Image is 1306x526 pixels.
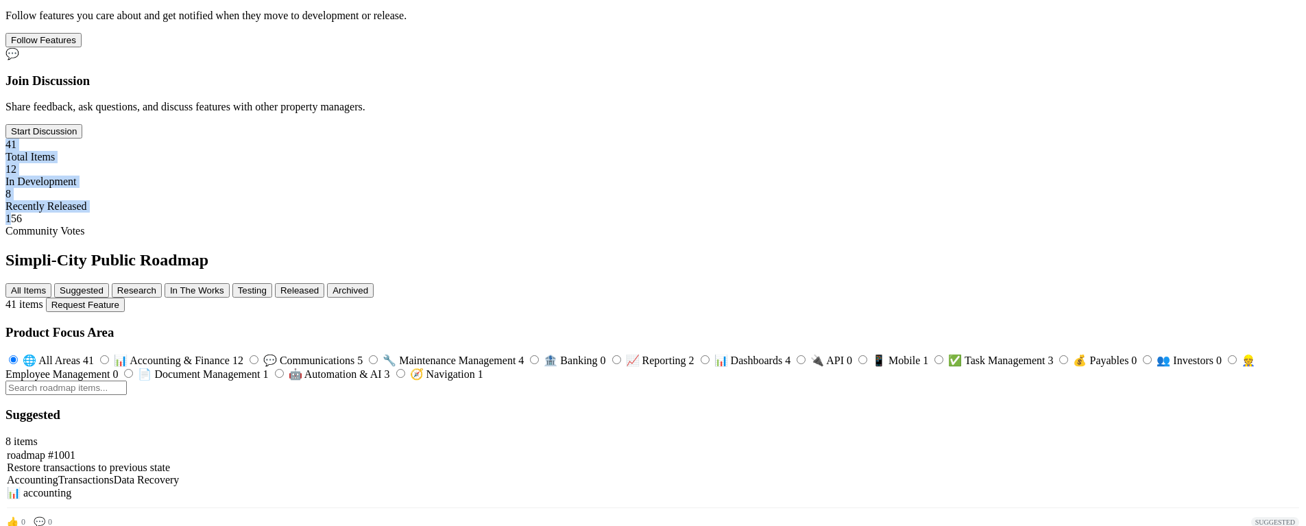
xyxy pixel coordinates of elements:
[369,355,378,364] input: 🔧 Maintenance Management 4
[7,474,58,486] span: Accounting
[5,251,1301,270] h2: Simpli-City Public Roadmap
[112,283,162,298] button: Research
[965,355,1045,366] span: Task Management
[165,283,230,298] button: In The Works
[731,355,783,366] span: Dashboards
[9,355,18,364] input: 🌐 All Areas 41
[1173,355,1213,366] span: Investors
[23,355,36,366] span: 🌐
[626,355,640,366] span: 📈
[399,355,516,366] span: Maintenance Management
[689,355,694,366] span: 2
[948,355,962,366] span: ✅
[5,407,1301,422] h3: Suggested
[1059,355,1068,364] input: 💰 Payables 0
[1073,355,1087,366] span: 💰
[701,355,710,364] input: 📊 Dashboards 4
[100,355,109,364] input: 📊 Accounting & Finance 12
[410,368,424,380] span: 🧭
[518,355,524,366] span: 4
[934,355,943,364] input: ✅ Task Management 3
[7,487,21,499] span: 📊
[385,368,390,380] span: 3
[714,355,728,366] span: 📊
[263,368,269,380] span: 1
[263,355,277,366] span: 💬
[810,355,824,366] span: 🔌
[5,10,1301,22] p: Follow features you care about and get notified when they move to development or release.
[38,355,80,366] span: All Areas
[232,355,243,366] span: 12
[5,33,82,47] button: Follow Features
[872,355,886,366] span: 📱
[114,355,128,366] span: 📊
[5,381,127,395] input: Search roadmap items...
[1048,355,1053,366] span: 3
[5,368,110,380] span: Employee Management
[797,355,806,364] input: 🔌 API 0
[58,474,114,486] span: Transactions
[923,355,928,366] span: 1
[5,325,1301,340] h3: Product Focus Area
[544,355,557,366] span: 🏦
[642,355,686,366] span: Reporting
[154,368,260,380] span: Document Management
[289,368,302,380] span: 🤖
[5,139,1301,151] div: 41
[5,225,1301,237] div: Community Votes
[7,449,1299,462] div: roadmap #1001
[46,298,125,312] button: Request Feature
[23,487,71,499] span: accounting
[426,368,475,380] span: Navigation
[5,124,82,139] button: Start Discussion
[138,368,152,380] span: 📄
[5,283,51,298] button: All Items
[383,355,396,366] span: 🔧
[1143,355,1152,364] input: 👥 Investors 0
[280,355,354,366] span: Communications
[785,355,790,366] span: 4
[858,355,867,364] input: 📱 Mobile 1
[5,188,1301,200] div: 8
[112,368,118,380] span: 0
[232,283,272,298] button: Testing
[1089,355,1128,366] span: Payables
[888,355,920,366] span: Mobile
[5,176,1301,188] div: In Development
[612,355,621,364] input: 📈 Reporting 2
[1157,355,1170,366] span: 👥
[5,151,1301,163] div: Total Items
[560,355,597,366] span: Banking
[130,355,230,366] span: Accounting & Finance
[478,368,483,380] span: 1
[114,474,180,486] span: Data Recovery
[396,369,405,378] input: 🧭 Navigation 1
[601,355,606,366] span: 0
[530,355,539,364] input: 🏦 Banking 0
[1242,355,1255,366] span: 👷
[5,48,19,60] span: 💬
[7,462,1299,474] div: Restore transactions to previous state
[304,368,382,380] span: Automation & AI
[250,355,258,364] input: 💬 Communications 5
[1216,355,1222,366] span: 0
[826,355,844,366] span: API
[5,213,1301,225] div: 156
[5,298,43,310] span: 41 items
[83,355,94,366] span: 41
[275,369,284,378] input: 🤖 Automation & AI 3
[275,283,324,298] button: Released
[327,283,374,298] button: Archived
[847,355,852,366] span: 0
[1228,355,1237,364] input: 👷 Employee Management 0
[5,200,1301,213] div: Recently Released
[124,369,133,378] input: 📄 Document Management 1
[1131,355,1137,366] span: 0
[5,163,1301,176] div: 12
[54,283,109,298] button: Suggested
[5,73,1301,88] h3: Join Discussion
[5,101,1301,113] p: Share feedback, ask questions, and discuss features with other property managers.
[357,355,363,366] span: 5
[5,435,38,447] span: 8 items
